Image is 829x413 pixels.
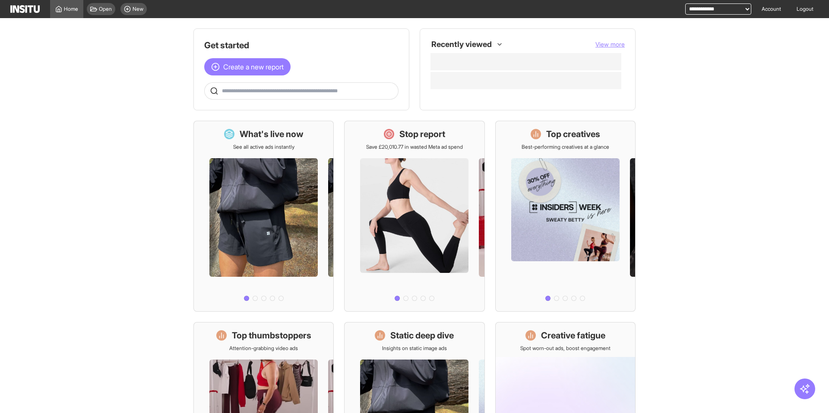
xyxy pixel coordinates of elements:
h1: Get started [204,39,399,51]
button: View more [595,40,625,49]
span: New [133,6,143,13]
h1: What's live now [240,128,304,140]
a: Top creativesBest-performing creatives at a glance [495,121,636,312]
p: Best-performing creatives at a glance [522,144,609,150]
a: Stop reportSave £20,010.77 in wasted Meta ad spend [344,121,484,312]
h1: Top thumbstoppers [232,329,311,341]
h1: Static deep dive [390,329,454,341]
p: Attention-grabbing video ads [229,345,298,352]
h1: Top creatives [546,128,600,140]
span: Open [99,6,112,13]
p: See all active ads instantly [233,144,294,150]
img: Logo [10,5,40,13]
span: Home [64,6,78,13]
span: View more [595,41,625,48]
a: What's live nowSee all active ads instantly [193,121,334,312]
p: Insights on static image ads [382,345,447,352]
p: Save £20,010.77 in wasted Meta ad spend [366,144,463,150]
button: Create a new report [204,58,291,75]
span: Create a new report [223,62,284,72]
h1: Stop report [399,128,445,140]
